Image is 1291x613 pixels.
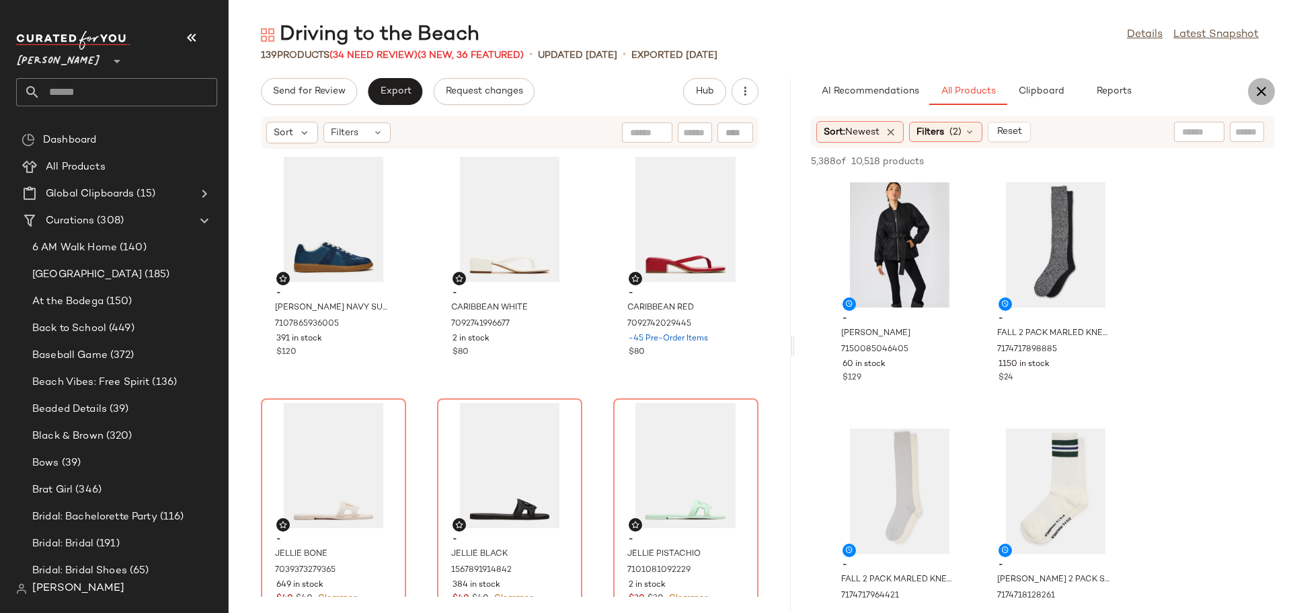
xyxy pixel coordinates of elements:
[32,402,107,417] span: Beaded Details
[683,78,726,105] button: Hub
[841,574,955,586] span: FALL 2 PACK MARLED KNEE HIGH SOCKS LIGHT GREY
[845,127,879,137] span: Newest
[296,593,313,605] span: $40
[276,287,391,299] span: -
[266,403,401,528] img: STEVEMADDEN_SHOES_JELLIE_BONE_01.jpg
[445,86,523,97] span: Request changes
[988,429,1124,554] img: STEVEMADDEN_LEGWEAR_L-WYNN_EGRET_02.jpg
[46,159,106,175] span: All Products
[629,534,743,546] span: -
[916,125,944,139] span: Filters
[1127,27,1163,43] a: Details
[455,521,463,529] img: svg%3e
[379,86,411,97] span: Export
[824,125,879,139] span: Sort:
[32,482,73,498] span: Brat Girl
[988,182,1124,308] img: STEVEMADDEN_LEGWEAR_L-FALL_BLACK_02.jpg
[32,581,124,597] span: [PERSON_NAME]
[631,521,639,529] img: svg%3e
[811,155,846,169] span: 5,388 of
[329,50,418,61] span: (34 Need Review)
[631,275,639,283] img: svg%3e
[315,594,358,603] span: Clearance
[629,593,645,605] span: $30
[821,86,919,97] span: AI Recommendations
[261,78,357,105] button: Send for Review
[134,186,155,202] span: (15)
[627,318,691,330] span: 7092742029445
[261,22,479,48] div: Driving to the Beach
[276,593,293,605] span: $40
[841,328,910,340] span: [PERSON_NAME]
[73,482,102,498] span: (346)
[832,429,968,554] img: STEVEMADDEN_LEGWEAR_L-FALL_LIGHT-GREY_02.jpg
[451,318,510,330] span: 7092741996677
[629,579,666,591] span: 2 in stock
[32,240,117,256] span: 6 AM Walk Home
[843,559,957,571] span: -
[107,402,129,417] span: (39)
[999,372,1013,384] span: $24
[104,429,132,444] span: (320)
[453,287,567,299] span: -
[618,403,754,528] img: STEVEMADDEN_SHOES_JELLIE_LIGHT-GREEN_01.jpg
[46,186,134,202] span: Global Clipboards
[149,375,177,390] span: (136)
[16,583,27,594] img: svg%3e
[32,267,142,283] span: [GEOGRAPHIC_DATA]
[32,563,127,579] span: Bridal: Bridal Shoes
[106,321,134,336] span: (449)
[276,333,322,345] span: 391 in stock
[1017,86,1064,97] span: Clipboard
[142,267,169,283] span: (185)
[453,593,469,605] span: $40
[492,594,534,603] span: Clearance
[453,534,567,546] span: -
[275,565,336,577] span: 7039373279365
[117,240,147,256] span: (140)
[368,78,422,105] button: Export
[623,47,626,63] span: •
[32,348,108,363] span: Baseball Game
[529,47,533,63] span: •
[442,157,578,282] img: STEVEMADDEN_SHOES_CARIBBEAN_WHITE_01_21fead6a-026c-4c54-b9d2-831696ed7c4c.jpg
[275,302,389,314] span: [PERSON_NAME] NAVY SUEDE
[629,347,645,359] span: $80
[32,321,106,336] span: Back to School
[631,48,717,63] p: Exported [DATE]
[275,318,339,330] span: 7107865936005
[627,548,701,561] span: JELLIE PISTACHIO
[627,302,694,314] span: CARIBBEAN RED
[32,456,59,471] span: Bows
[59,456,81,471] span: (39)
[843,313,957,325] span: -
[648,593,664,605] span: $30
[695,86,714,97] span: Hub
[629,287,743,299] span: -
[32,509,157,525] span: Bridal: Bachelorette Party
[472,593,489,605] span: $40
[104,294,132,310] span: (150)
[629,333,708,345] span: -45 Pre-Order Items
[999,559,1113,571] span: -
[997,344,1057,356] span: 7174717898885
[46,213,94,229] span: Curations
[279,521,287,529] img: svg%3e
[996,127,1022,137] span: Reset
[453,579,500,591] span: 384 in stock
[997,590,1055,602] span: 7174718128261
[32,294,104,310] span: At the Bodega
[538,48,617,63] p: updated [DATE]
[453,347,469,359] span: $80
[276,347,297,359] span: $120
[1173,27,1259,43] a: Latest Snapshot
[832,182,968,308] img: STEVEMADDEN_APPAREL_BP300896_BLACK_29648_HERO.jpg
[261,50,277,61] span: 139
[276,534,391,546] span: -
[997,574,1111,586] span: [PERSON_NAME] 2 PACK STRIPE ATHLEISURE SOCKS EGRET
[32,429,104,444] span: Black & Brown
[22,133,35,147] img: svg%3e
[997,328,1111,340] span: FALL 2 PACK MARLED KNEE HIGH SOCKS BLACK
[843,372,861,384] span: $129
[451,302,528,314] span: CARIBBEAN WHITE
